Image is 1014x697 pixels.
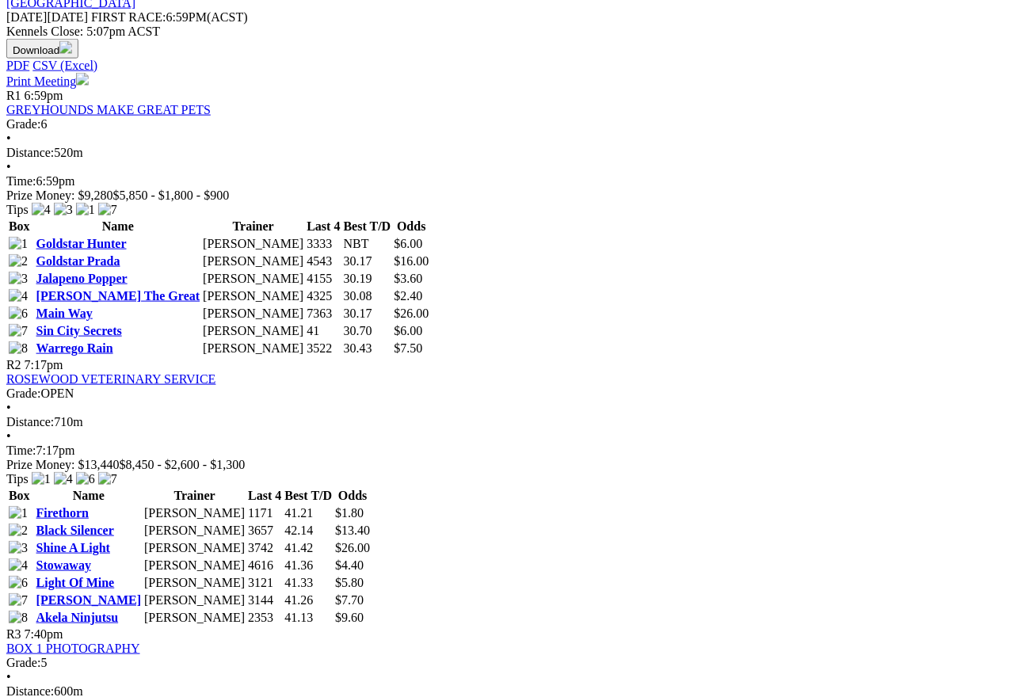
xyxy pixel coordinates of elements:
td: [PERSON_NAME] [202,306,304,322]
th: Last 4 [247,488,282,504]
div: 7:17pm [6,444,1008,458]
img: 3 [9,541,28,555]
button: Download [6,39,78,59]
th: Name [36,219,201,234]
div: OPEN [6,387,1008,401]
span: $8,450 - $2,600 - $1,300 [120,458,246,471]
td: 30.08 [343,288,392,304]
img: 4 [54,472,73,486]
span: • [6,131,11,145]
span: R1 [6,89,21,102]
span: $13.40 [335,524,370,537]
span: Distance: [6,415,54,428]
td: 41.13 [284,610,333,626]
div: Kennels Close: 5:07pm ACST [6,25,1008,39]
a: Stowaway [36,558,91,572]
img: 3 [54,203,73,217]
img: 7 [98,472,117,486]
td: [PERSON_NAME] [143,592,246,608]
span: R2 [6,358,21,371]
span: $6.00 [394,324,422,337]
td: 4155 [306,271,341,287]
img: 7 [9,324,28,338]
span: Tips [6,472,29,486]
a: GREYHOUNDS MAKE GREAT PETS [6,103,211,116]
span: Grade: [6,656,41,669]
span: Time: [6,444,36,457]
td: [PERSON_NAME] [202,236,304,252]
img: 1 [76,203,95,217]
img: 8 [9,341,28,356]
td: 3742 [247,540,282,556]
span: Grade: [6,117,41,131]
td: NBT [343,236,392,252]
span: Tips [6,203,29,216]
img: 1 [9,237,28,251]
a: Goldstar Hunter [36,237,127,250]
td: 3522 [306,341,341,356]
span: [DATE] [6,10,88,24]
td: [PERSON_NAME] [202,323,304,339]
span: $7.50 [394,341,422,355]
img: 6 [76,472,95,486]
span: Time: [6,174,36,188]
td: 42.14 [284,523,333,539]
td: [PERSON_NAME] [143,505,246,521]
a: PDF [6,59,29,72]
span: $1.80 [335,506,364,520]
span: • [6,401,11,414]
img: 6 [9,576,28,590]
span: $2.40 [394,289,422,303]
span: $5.80 [335,576,364,589]
span: Box [9,219,30,233]
span: $6.00 [394,237,422,250]
td: 41.36 [284,558,333,573]
a: Print Meeting [6,74,89,88]
span: $4.40 [335,558,364,572]
td: [PERSON_NAME] [143,540,246,556]
div: Prize Money: $9,280 [6,189,1008,203]
span: • [6,670,11,684]
div: 5 [6,656,1008,670]
th: Odds [393,219,429,234]
span: R3 [6,627,21,641]
span: Distance: [6,146,54,159]
img: download.svg [59,41,72,54]
a: Main Way [36,307,93,320]
span: • [6,429,11,443]
span: • [6,160,11,173]
span: Box [9,489,30,502]
td: 3144 [247,592,282,608]
a: ROSEWOOD VETERINARY SERVICE [6,372,216,386]
a: Firethorn [36,506,89,520]
img: 4 [32,203,51,217]
span: [DATE] [6,10,48,24]
td: 30.17 [343,306,392,322]
th: Last 4 [306,219,341,234]
span: $3.60 [394,272,422,285]
td: 7363 [306,306,341,322]
a: [PERSON_NAME] The Great [36,289,200,303]
span: 6:59PM(ACST) [91,10,248,24]
div: 710m [6,415,1008,429]
img: 4 [9,558,28,573]
td: 41.33 [284,575,333,591]
td: [PERSON_NAME] [143,575,246,591]
img: 1 [9,506,28,520]
a: Akela Ninjutsu [36,611,119,624]
img: 1 [32,472,51,486]
span: $9.60 [335,611,364,624]
img: 2 [9,524,28,538]
a: Warrego Rain [36,341,113,355]
th: Best T/D [343,219,392,234]
span: $7.70 [335,593,364,607]
td: 30.70 [343,323,392,339]
td: 3333 [306,236,341,252]
td: 4616 [247,558,282,573]
a: CSV (Excel) [32,59,97,72]
div: Prize Money: $13,440 [6,458,1008,472]
img: 2 [9,254,28,269]
div: Download [6,59,1008,73]
a: Jalapeno Popper [36,272,128,285]
td: [PERSON_NAME] [143,610,246,626]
